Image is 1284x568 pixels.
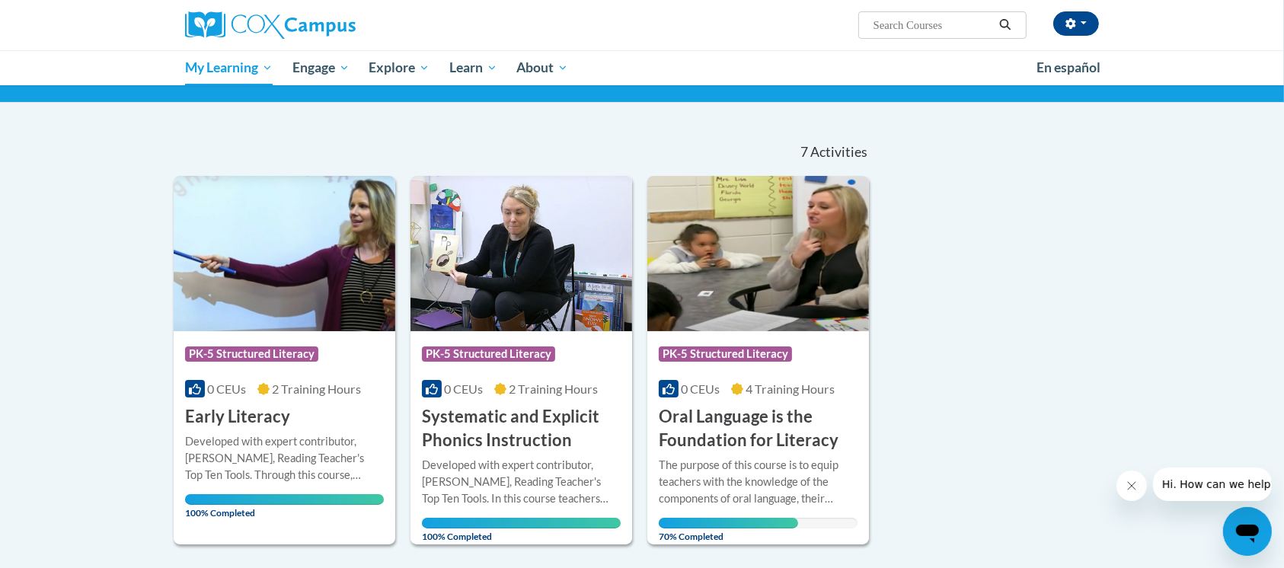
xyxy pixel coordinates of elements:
[647,176,869,544] a: Course LogoPK-5 Structured Literacy0 CEUs4 Training Hours Oral Language is the Foundation for Lit...
[659,457,858,507] div: The purpose of this course is to equip teachers with the knowledge of the components of oral lang...
[359,50,439,85] a: Explore
[1036,59,1100,75] span: En español
[185,494,384,519] span: 100% Completed
[810,144,867,161] span: Activities
[659,405,858,452] h3: Oral Language is the Foundation for Literacy
[185,11,474,39] a: Cox Campus
[659,518,798,542] span: 70% Completed
[175,50,283,85] a: My Learning
[422,518,621,542] span: 100% Completed
[185,59,273,77] span: My Learning
[647,176,869,331] img: Course Logo
[422,457,621,507] div: Developed with expert contributor, [PERSON_NAME], Reading Teacher's Top Ten Tools. In this course...
[369,59,430,77] span: Explore
[439,50,507,85] a: Learn
[659,346,792,362] span: PK-5 Structured Literacy
[207,381,246,396] span: 0 CEUs
[507,50,579,85] a: About
[1223,507,1272,556] iframe: Button to launch messaging window
[681,381,720,396] span: 0 CEUs
[872,16,994,34] input: Search Courses
[292,59,350,77] span: Engage
[1153,467,1272,501] iframe: Message from company
[185,433,384,483] div: Developed with expert contributor, [PERSON_NAME], Reading Teacher's Top Ten Tools. Through this c...
[994,16,1017,34] button: Search
[1027,52,1110,84] a: En español
[422,346,555,362] span: PK-5 Structured Literacy
[422,518,621,528] div: Your progress
[800,144,808,161] span: 7
[174,176,395,331] img: Course Logo
[162,50,1122,85] div: Main menu
[449,59,497,77] span: Learn
[185,11,356,39] img: Cox Campus
[185,346,318,362] span: PK-5 Structured Literacy
[509,381,598,396] span: 2 Training Hours
[185,494,384,505] div: Your progress
[9,11,123,23] span: Hi. How can we help?
[746,381,835,396] span: 4 Training Hours
[185,405,290,429] h3: Early Literacy
[444,381,483,396] span: 0 CEUs
[422,405,621,452] h3: Systematic and Explicit Phonics Instruction
[174,176,395,544] a: Course LogoPK-5 Structured Literacy0 CEUs2 Training Hours Early LiteracyDeveloped with expert con...
[283,50,359,85] a: Engage
[272,381,361,396] span: 2 Training Hours
[1116,471,1147,501] iframe: Close message
[516,59,568,77] span: About
[410,176,632,544] a: Course LogoPK-5 Structured Literacy0 CEUs2 Training Hours Systematic and Explicit Phonics Instruc...
[1053,11,1099,36] button: Account Settings
[410,176,632,331] img: Course Logo
[659,518,798,528] div: Your progress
